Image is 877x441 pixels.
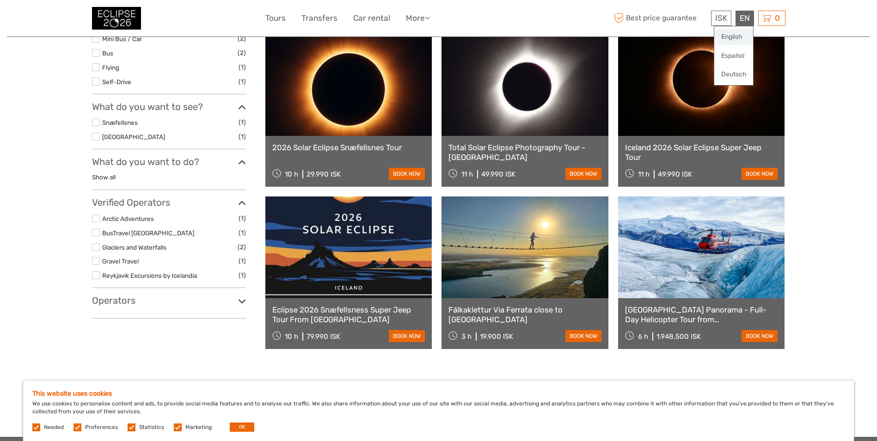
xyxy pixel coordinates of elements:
a: Snæfellsnes [102,119,138,126]
a: Show all [92,173,116,181]
a: Iceland 2026 Solar Eclipse Super Jeep Tour [625,143,778,162]
span: (1) [239,117,246,128]
div: 1.948.500 ISK [656,332,701,341]
div: 29.990 ISK [307,170,341,178]
h3: What do you want to see? [92,101,246,112]
label: Statistics [139,423,164,431]
label: Needed [44,423,64,431]
div: We use cookies to personalise content and ads, to provide social media features and to analyse ou... [23,380,854,441]
label: Marketing [185,423,212,431]
span: 3 h [461,332,472,341]
span: ISK [715,13,727,23]
a: Bus [102,49,113,57]
a: Total Solar Eclipse Photography Tour - [GEOGRAPHIC_DATA] [448,143,601,162]
button: Open LiveChat chat widget [106,14,117,25]
a: Self-Drive [102,78,131,86]
a: Flying [102,64,119,71]
p: We're away right now. Please check back later! [13,16,104,24]
span: (1) [239,227,246,238]
a: Deutsch [714,66,753,83]
div: 49.990 ISK [658,170,692,178]
a: book now [389,168,425,180]
span: (2) [238,33,246,44]
span: 11 h [638,170,650,178]
h3: Verified Operators [92,197,246,208]
a: book now [742,330,778,342]
a: More [406,12,430,25]
button: OK [230,423,254,432]
a: Transfers [301,12,337,25]
span: (2) [238,48,246,58]
span: (1) [239,213,246,224]
h5: This website uses cookies [32,390,845,398]
span: (1) [239,131,246,142]
a: 2026 Solar Eclipse Snæfellsnes Tour [272,143,425,152]
a: book now [742,168,778,180]
label: Preferences [85,423,118,431]
a: [GEOGRAPHIC_DATA] Panorama - Full-Day Helicopter Tour from [GEOGRAPHIC_DATA] [625,305,778,324]
div: 19.900 ISK [480,332,513,341]
img: 3312-44506bfc-dc02-416d-ac4c-c65cb0cf8db4_logo_small.jpg [92,7,141,30]
h3: What do you want to do? [92,156,246,167]
a: Mini Bus / Car [102,35,142,43]
div: EN [736,11,754,26]
span: 10 h [285,170,298,178]
a: book now [565,330,601,342]
span: (1) [239,62,246,73]
span: 0 [773,13,781,23]
span: (1) [239,76,246,87]
h3: Operators [92,295,246,306]
span: 10 h [285,332,298,341]
span: (1) [239,256,246,266]
div: 49.990 ISK [481,170,515,178]
span: (1) [239,270,246,281]
a: Eclipse 2026 Snæfellsness Super Jeep Tour From [GEOGRAPHIC_DATA] [272,305,425,324]
a: Tours [265,12,286,25]
a: Fálkaklettur Via Ferrata close to [GEOGRAPHIC_DATA] [448,305,601,324]
span: Best price guarantee [612,11,709,26]
a: Car rental [353,12,390,25]
a: BusTravel [GEOGRAPHIC_DATA] [102,229,194,237]
a: Reykjavik Excursions by Icelandia [102,272,197,279]
span: (2) [238,242,246,252]
span: 6 h [638,332,648,341]
span: 11 h [461,170,473,178]
a: English [714,29,753,45]
div: 79.990 ISK [307,332,340,341]
a: Arctic Adventures [102,215,154,222]
a: book now [389,330,425,342]
a: [GEOGRAPHIC_DATA] [102,133,165,141]
a: Español [714,48,753,64]
a: book now [565,168,601,180]
a: Gravel Travel [102,257,139,265]
a: Glaciers and Waterfalls [102,244,166,251]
